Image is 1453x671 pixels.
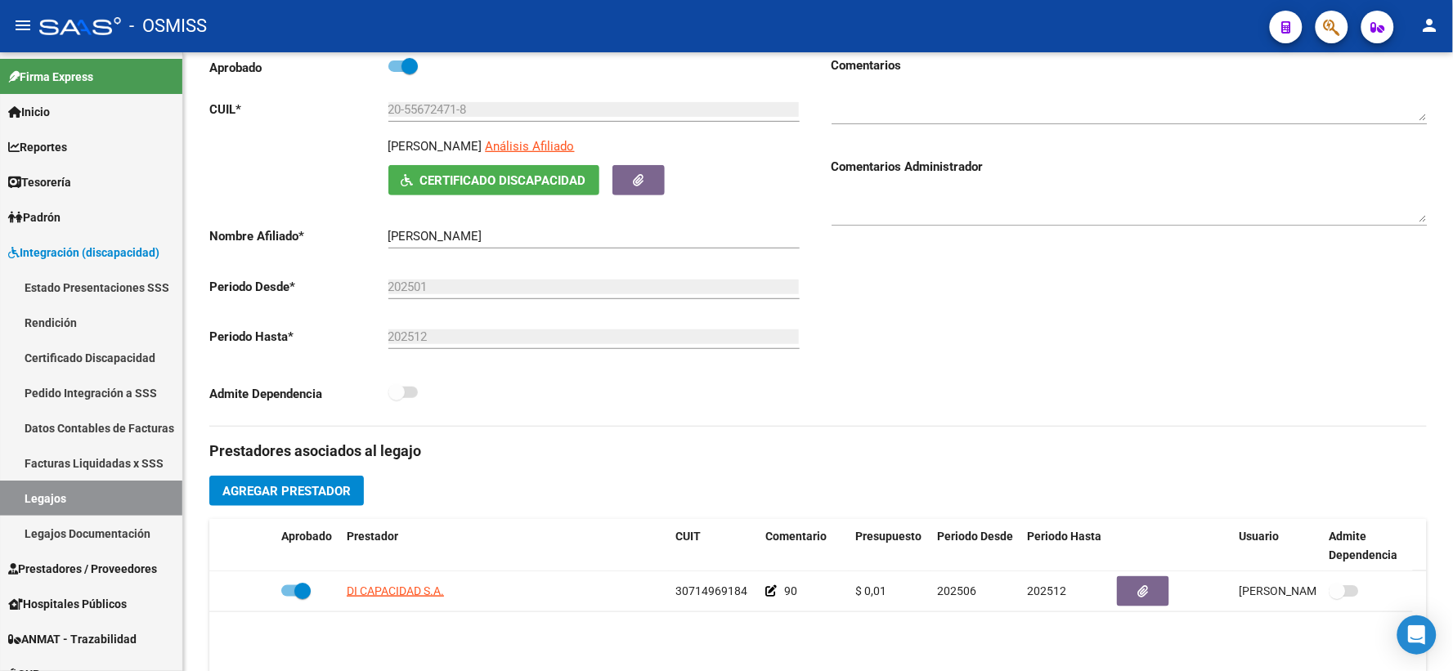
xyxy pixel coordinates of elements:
span: Comentario [765,530,827,543]
span: Reportes [8,138,67,156]
datatable-header-cell: Prestador [340,519,669,573]
span: Presupuesto [855,530,922,543]
span: Agregar Prestador [222,484,351,499]
span: Firma Express [8,68,93,86]
button: Certificado Discapacidad [388,165,599,195]
span: Inicio [8,103,50,121]
datatable-header-cell: Presupuesto [849,519,931,573]
span: Prestador [347,530,398,543]
mat-icon: person [1420,16,1440,35]
datatable-header-cell: Comentario [759,519,849,573]
span: Hospitales Públicos [8,595,127,613]
div: Open Intercom Messenger [1397,615,1437,655]
span: ANMAT - Trazabilidad [8,630,137,648]
span: DI CAPACIDAD S.A. [347,584,444,597]
span: 30714969184 [675,584,747,597]
datatable-header-cell: CUIT [669,519,759,573]
mat-icon: menu [13,16,33,35]
p: Aprobado [209,59,388,77]
span: CUIT [675,530,701,543]
span: 202512 [1027,584,1066,597]
span: Integración (discapacidad) [8,244,159,262]
h3: Comentarios [832,56,1428,74]
span: Admite Dependencia [1330,530,1398,561]
datatable-header-cell: Admite Dependencia [1323,519,1413,573]
span: Periodo Desde [937,530,1013,543]
span: Análisis Afiliado [486,139,575,154]
span: Prestadores / Proveedores [8,560,157,578]
datatable-header-cell: Aprobado [275,519,340,573]
span: Usuario [1240,530,1280,543]
p: CUIL [209,101,388,119]
span: - OSMISS [129,8,207,44]
span: Aprobado [281,530,332,543]
datatable-header-cell: Usuario [1233,519,1323,573]
datatable-header-cell: Periodo Hasta [1020,519,1110,573]
span: 202506 [937,584,976,597]
p: Admite Dependencia [209,385,388,403]
span: Tesorería [8,173,71,191]
button: Agregar Prestador [209,476,364,506]
span: Periodo Hasta [1027,530,1101,543]
span: $ 0,01 [855,584,886,597]
span: 90 [784,584,797,597]
span: Certificado Discapacidad [420,173,586,188]
p: Periodo Hasta [209,328,388,346]
p: Periodo Desde [209,278,388,296]
h3: Prestadores asociados al legajo [209,440,1427,463]
h3: Comentarios Administrador [832,158,1428,176]
span: [PERSON_NAME] [DATE] [1240,584,1368,597]
datatable-header-cell: Periodo Desde [931,519,1020,573]
p: [PERSON_NAME] [388,137,482,155]
p: Nombre Afiliado [209,227,388,245]
span: Padrón [8,208,61,226]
